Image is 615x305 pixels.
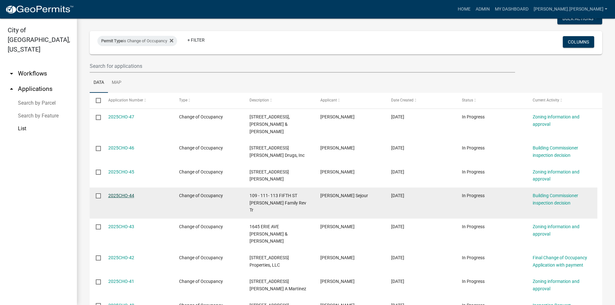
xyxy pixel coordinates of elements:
a: Building Commissioner inspection decision [533,193,578,205]
span: Description [250,98,269,102]
a: 2025CHO-46 [108,145,134,150]
a: Final Change of Occupancy Application with payment [533,255,587,268]
span: Stephanie Helton [320,255,355,260]
a: Zoning information and approval [533,114,579,127]
span: In Progress [462,193,485,198]
span: Edythe Martyne Barber [320,145,355,150]
span: 07/31/2025 [391,193,404,198]
a: 2025CHO-44 [108,193,134,198]
span: Andrea Rodriguez [320,114,355,119]
span: Change of Occupancy [179,169,223,174]
button: Bulk Actions [557,13,602,24]
span: 208 EEL RIVER AVE Avalos, Brenis A Martinez [250,279,306,291]
span: 06/25/2025 [391,224,404,229]
a: Zoning information and approval [533,224,579,237]
span: 06/12/2025 [391,255,404,260]
span: In Progress [462,114,485,119]
a: [PERSON_NAME].[PERSON_NAME] [531,3,610,15]
span: Legros Sejour [320,193,368,198]
a: My Dashboard [492,3,531,15]
span: Change of Occupancy [179,114,223,119]
span: Change of Occupancy [179,224,223,229]
span: Brenis Martinez [320,279,355,284]
datatable-header-cell: Current Activity [527,93,597,108]
a: 2025CHO-43 [108,224,134,229]
span: In Progress [462,224,485,229]
span: Date Created [391,98,414,102]
datatable-header-cell: Applicant [314,93,385,108]
span: Permit Type [101,38,123,43]
datatable-header-cell: Application Number [102,93,173,108]
span: Omar Zoluk [320,169,355,174]
a: 2025CHO-47 [108,114,134,119]
a: Zoning information and approval [533,169,579,182]
span: Applicant [320,98,337,102]
a: + Filter [182,34,210,46]
span: 08/01/2025 [391,169,404,174]
a: 2025CHO-45 [108,169,134,174]
span: Change of Occupancy [179,255,223,260]
a: Zoning information and approval [533,279,579,291]
span: Change of Occupancy [179,279,223,284]
datatable-header-cell: Status [456,93,527,108]
a: Building Commissioner inspection decision [533,145,578,158]
span: 08/05/2025 [391,145,404,150]
a: 2025CHO-41 [108,279,134,284]
i: arrow_drop_down [8,70,15,77]
span: Current Activity [533,98,559,102]
span: 1645 ERIE AVE Bazile, Theodore & Bazile, Roosevelt [250,224,288,244]
span: In Progress [462,279,485,284]
span: 06/04/2025 [391,279,404,284]
span: 08/06/2025 [391,114,404,119]
datatable-header-cell: Type [173,93,243,108]
datatable-header-cell: Description [243,93,314,108]
a: Data [90,73,108,93]
span: 1050 W MARKET ST Kesling Drugs, Inc [250,145,305,158]
span: Theodore Bazile [320,224,355,229]
datatable-header-cell: Date Created [385,93,456,108]
datatable-header-cell: Select [90,93,102,108]
span: In Progress [462,255,485,260]
a: 2025CHO-42 [108,255,134,260]
span: 231 E MIAMI AVE De Mar, Andrea Somara Rodriquez & Martinez, Cecill [250,114,290,134]
a: Home [455,3,473,15]
span: 1010 W MARKET ST Melbourne Properties, LLC [250,255,289,268]
div: is Change of Occupancy [97,36,177,46]
span: Application Number [108,98,143,102]
i: arrow_drop_up [8,85,15,93]
a: Admin [473,3,492,15]
span: 109 - 111- 113 FIFTH ST Turner Family Rev Tr [250,193,306,213]
span: 1005 -07 NORTH ST Zoluk, Omar Ramiro [250,169,289,182]
a: Map [108,73,125,93]
input: Search for applications [90,60,515,73]
span: Type [179,98,187,102]
span: Change of Occupancy [179,145,223,150]
span: Status [462,98,473,102]
span: Change of Occupancy [179,193,223,198]
span: In Progress [462,145,485,150]
button: Columns [563,36,594,48]
span: In Progress [462,169,485,174]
